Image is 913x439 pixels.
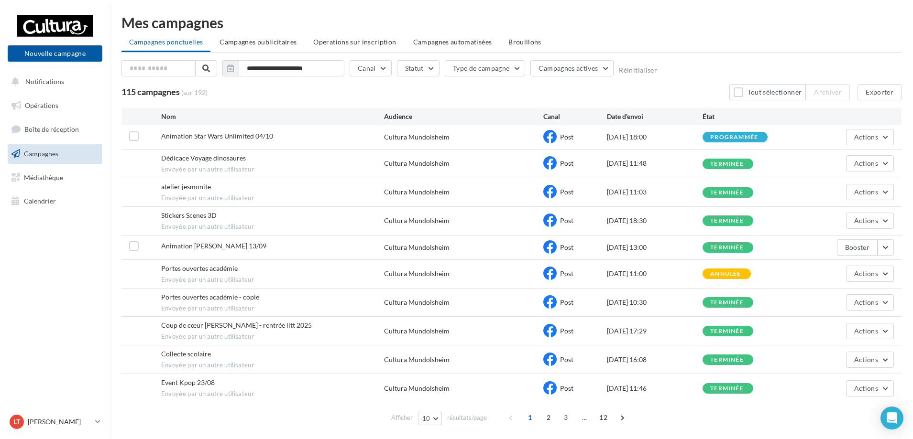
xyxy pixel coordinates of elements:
span: Coup de cœur Lucas - rentrée litt 2025 [161,321,312,329]
div: [DATE] 18:30 [607,216,703,225]
span: Envoyée par un autre utilisateur [161,223,384,231]
span: Event Kpop 23/08 [161,378,215,386]
span: Actions [854,159,878,167]
span: Campagnes automatisées [413,38,492,46]
span: Animation Star Wars Unlimited 04/10 [161,132,273,140]
div: [DATE] 16:08 [607,355,703,364]
button: Actions [846,184,894,200]
div: [DATE] 11:00 [607,269,703,278]
div: terminée [710,161,744,167]
span: Envoyée par un autre utilisateur [161,304,384,313]
button: Exporter [858,84,902,100]
span: Calendrier [24,197,56,205]
div: [DATE] 18:00 [607,132,703,142]
div: [DATE] 11:03 [607,187,703,197]
span: 10 [422,415,430,422]
div: terminée [710,190,744,196]
span: Envoyée par un autre utilisateur [161,361,384,370]
span: Envoyée par un autre utilisateur [161,194,384,203]
div: terminée [710,357,744,363]
a: Opérations [6,96,104,116]
div: Open Intercom Messenger [880,407,903,429]
button: Booster [837,239,878,256]
div: Cultura Mundolsheim [384,159,450,168]
span: Operations sur inscription [313,38,396,46]
div: Cultura Mundolsheim [384,384,450,393]
span: Boîte de réception [24,125,79,133]
a: Calendrier [6,191,104,211]
span: 3 [558,410,573,425]
div: Cultura Mundolsheim [384,326,450,336]
div: Cultura Mundolsheim [384,355,450,364]
span: Actions [854,384,878,392]
span: Portes ouvertes académie [161,264,238,272]
button: Actions [846,380,894,396]
span: Post [560,243,573,251]
span: Post [560,216,573,225]
span: Envoyée par un autre utilisateur [161,332,384,341]
button: Actions [846,129,894,145]
div: Cultura Mundolsheim [384,269,450,278]
span: Post [560,298,573,306]
div: Nom [161,112,384,121]
span: Actions [854,298,878,306]
span: Animation Lorcana 13/09 [161,242,266,250]
span: Actions [854,327,878,335]
div: terminée [710,328,744,334]
span: Dédicace Voyage dinosaures [161,154,246,162]
span: Post [560,133,573,141]
button: Nouvelle campagne [8,45,102,62]
span: Post [560,355,573,364]
span: Afficher [391,413,413,422]
button: Actions [846,213,894,229]
a: Boîte de réception [6,119,104,139]
div: [DATE] 11:48 [607,159,703,168]
span: 12 [595,410,611,425]
div: terminée [710,218,744,224]
div: [DATE] 11:46 [607,384,703,393]
button: Statut [397,60,440,76]
div: [DATE] 17:29 [607,326,703,336]
div: terminée [710,385,744,392]
p: [PERSON_NAME] [28,417,91,427]
button: Actions [846,294,894,311]
a: LT [PERSON_NAME] [8,413,102,431]
div: Cultura Mundolsheim [384,187,450,197]
span: (sur 192) [181,88,208,97]
a: Médiathèque [6,168,104,188]
button: Campagnes actives [530,60,614,76]
span: 1 [522,410,538,425]
div: Date d'envoi [607,112,703,121]
span: Envoyée par un autre utilisateur [161,390,384,398]
button: 10 [418,412,442,425]
span: Collecte scolaire [161,350,211,358]
div: Cultura Mundolsheim [384,243,450,252]
span: Post [560,188,573,196]
div: Canal [543,112,607,121]
span: LT [13,417,20,427]
span: Campagnes actives [539,64,598,72]
span: Médiathèque [24,173,63,181]
span: Brouillons [508,38,541,46]
span: atelier jesmonite [161,182,211,191]
button: Actions [846,352,894,368]
span: Post [560,384,573,392]
span: Portes ouvertes académie - copie [161,293,259,301]
span: Actions [854,216,878,225]
div: État [703,112,798,121]
span: Post [560,159,573,167]
button: Notifications [6,72,100,92]
div: programmée [710,134,758,140]
div: Audience [384,112,543,121]
span: Campagnes publicitaires [220,38,297,46]
a: Campagnes [6,144,104,164]
span: Campagnes [24,150,58,158]
span: Actions [854,355,878,364]
span: Post [560,327,573,335]
button: Archiver [806,84,850,100]
div: annulée [710,271,741,277]
button: Réinitialiser [619,66,657,74]
div: Cultura Mundolsheim [384,298,450,307]
span: Actions [854,133,878,141]
button: Actions [846,266,894,282]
